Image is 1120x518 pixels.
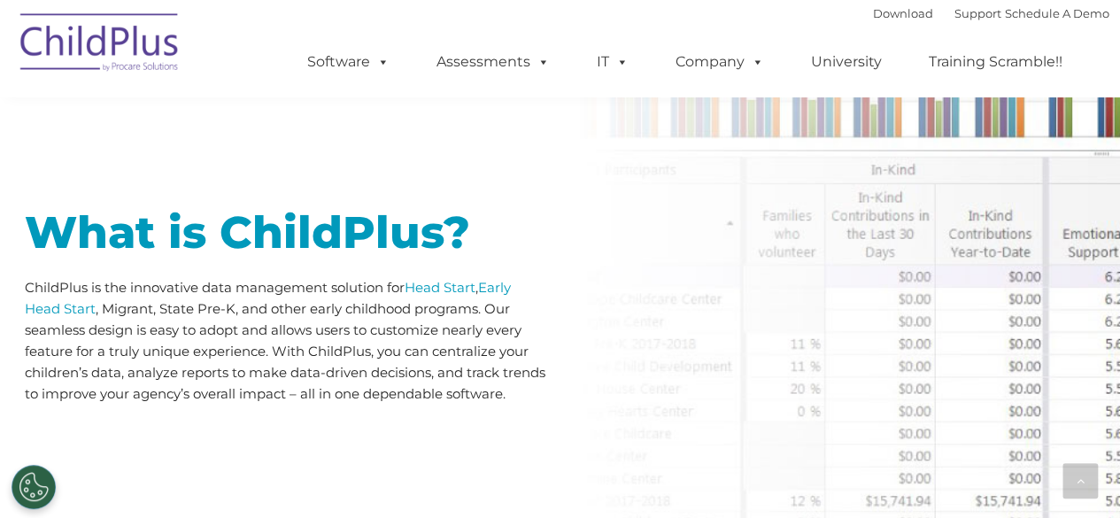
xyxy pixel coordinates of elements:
[954,6,1001,20] a: Support
[1005,6,1109,20] a: Schedule A Demo
[12,465,56,509] button: Cookies Settings
[793,44,900,80] a: University
[25,211,547,255] h1: What is ChildPlus?
[405,279,475,296] a: Head Start
[873,6,1109,20] font: |
[12,1,189,89] img: ChildPlus by Procare Solutions
[419,44,568,80] a: Assessments
[290,44,407,80] a: Software
[579,44,646,80] a: IT
[911,44,1080,80] a: Training Scramble!!
[25,279,511,317] a: Early Head Start
[873,6,933,20] a: Download
[25,277,547,405] p: ChildPlus is the innovative data management solution for , , Migrant, State Pre-K, and other earl...
[658,44,782,80] a: Company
